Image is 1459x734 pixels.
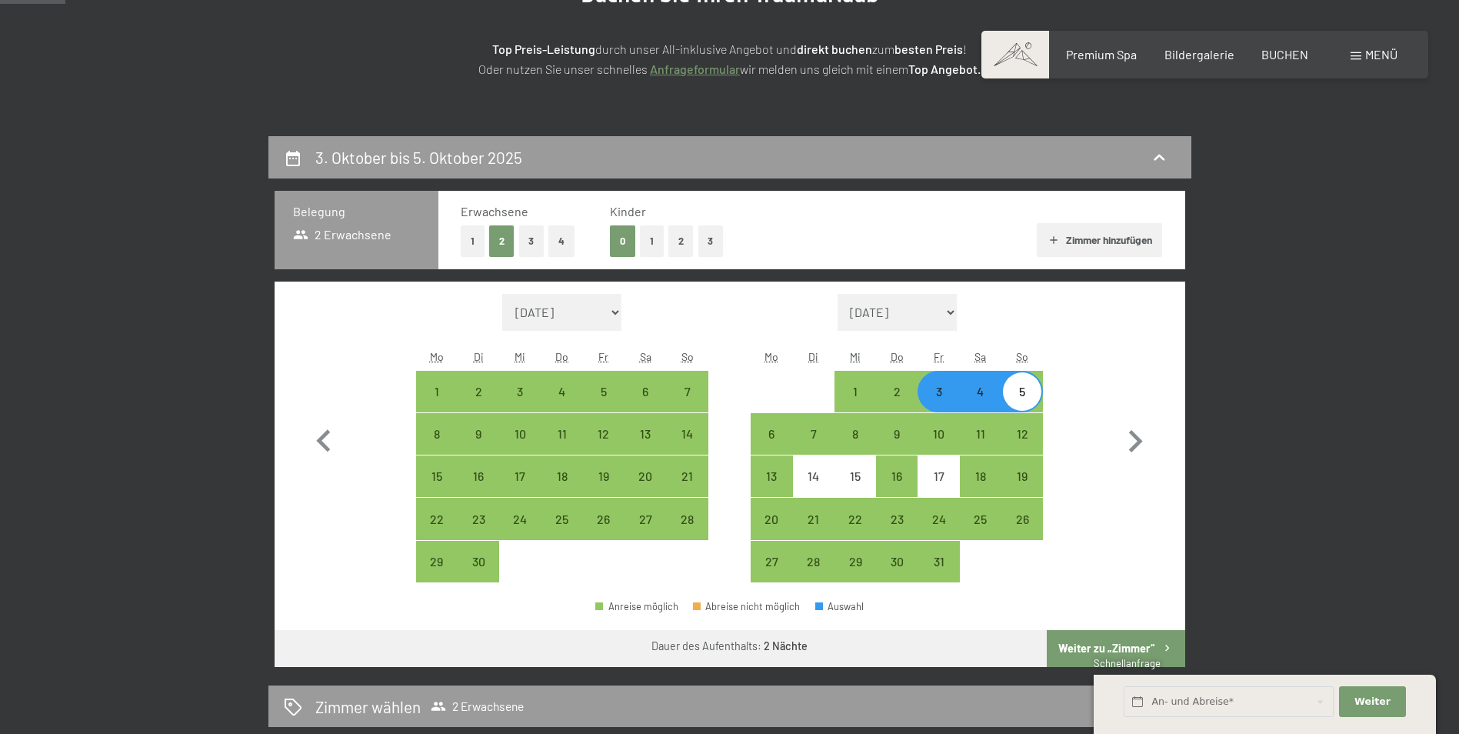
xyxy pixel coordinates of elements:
div: 17 [919,470,958,509]
div: Mon Sep 29 2025 [416,541,458,582]
strong: Top Angebot. [908,62,981,76]
span: Premium Spa [1066,47,1137,62]
strong: besten Preis [894,42,963,56]
div: 9 [459,428,498,466]
button: 2 [668,225,694,257]
abbr: Dienstag [474,350,484,363]
abbr: Donnerstag [891,350,904,363]
div: 23 [878,513,916,552]
div: Mon Sep 22 2025 [416,498,458,539]
div: 22 [418,513,456,552]
div: 25 [961,513,1000,552]
div: 1 [836,385,874,424]
div: 15 [418,470,456,509]
div: 24 [501,513,539,552]
div: Anreise möglich [416,498,458,539]
div: 22 [836,513,874,552]
abbr: Samstag [974,350,986,363]
div: Anreise möglich [458,455,499,497]
div: Sun Sep 28 2025 [666,498,708,539]
div: 17 [501,470,539,509]
div: Wed Oct 22 2025 [834,498,876,539]
div: Thu Sep 18 2025 [541,455,583,497]
h3: Belegung [293,203,420,220]
div: Anreise möglich [960,371,1001,412]
div: Fri Oct 24 2025 [918,498,959,539]
div: 28 [668,513,706,552]
div: Anreise möglich [751,455,792,497]
div: 28 [794,556,833,594]
div: Thu Oct 09 2025 [876,413,918,455]
button: 0 [610,225,635,257]
div: Sat Sep 20 2025 [625,455,666,497]
div: Anreise möglich [793,541,834,582]
div: Anreise möglich [751,413,792,455]
div: Tue Sep 02 2025 [458,371,499,412]
div: 6 [626,385,665,424]
div: Sat Sep 06 2025 [625,371,666,412]
span: BUCHEN [1261,47,1308,62]
abbr: Montag [430,350,444,363]
div: 14 [668,428,706,466]
div: Dauer des Aufenthalts: [651,639,808,654]
span: Schnellanfrage [1094,657,1161,669]
div: 9 [878,428,916,466]
div: Wed Oct 08 2025 [834,413,876,455]
p: durch unser All-inklusive Angebot und zum ! Oder nutzen Sie unser schnelles wir melden uns gleich... [345,39,1114,78]
div: 24 [919,513,958,552]
div: Sat Oct 11 2025 [960,413,1001,455]
div: 27 [626,513,665,552]
div: 15 [836,470,874,509]
div: Anreise möglich [583,498,625,539]
div: Auswahl [815,602,864,612]
div: 16 [878,470,916,509]
div: Wed Oct 01 2025 [834,371,876,412]
div: Anreise möglich [458,498,499,539]
h2: 3. Oktober bis 5. Oktober 2025 [315,148,522,167]
div: 26 [585,513,623,552]
div: Anreise möglich [960,455,1001,497]
div: 18 [961,470,1000,509]
div: Sun Oct 26 2025 [1001,498,1043,539]
div: Anreise möglich [918,541,959,582]
div: Anreise nicht möglich [834,455,876,497]
div: 30 [459,556,498,594]
button: 1 [461,225,485,257]
button: 3 [519,225,545,257]
div: 21 [794,513,833,552]
div: Wed Sep 24 2025 [499,498,541,539]
div: 29 [836,556,874,594]
span: Weiter [1354,695,1391,709]
div: 26 [1003,513,1041,552]
div: Tue Sep 09 2025 [458,413,499,455]
div: Anreise möglich [1001,455,1043,497]
abbr: Donnerstag [555,350,568,363]
div: Tue Sep 30 2025 [458,541,499,582]
strong: Top Preis-Leistung [492,42,595,56]
div: Anreise möglich [541,455,583,497]
abbr: Mittwoch [850,350,861,363]
div: Anreise möglich [541,413,583,455]
div: Anreise möglich [499,498,541,539]
div: Anreise möglich [876,455,918,497]
div: Fri Sep 26 2025 [583,498,625,539]
div: Anreise möglich [918,413,959,455]
div: Anreise möglich [499,371,541,412]
div: Tue Oct 14 2025 [793,455,834,497]
div: Anreise möglich [876,498,918,539]
div: Anreise möglich [416,371,458,412]
div: 13 [626,428,665,466]
div: 4 [543,385,581,424]
div: Wed Sep 17 2025 [499,455,541,497]
div: Anreise möglich [458,413,499,455]
div: Thu Oct 16 2025 [876,455,918,497]
div: Anreise möglich [876,541,918,582]
div: Sat Oct 04 2025 [960,371,1001,412]
abbr: Montag [764,350,778,363]
div: Sun Sep 21 2025 [666,455,708,497]
div: Sat Oct 25 2025 [960,498,1001,539]
div: Abreise nicht möglich [693,602,801,612]
div: Anreise möglich [960,413,1001,455]
div: Mon Oct 13 2025 [751,455,792,497]
div: 19 [585,470,623,509]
